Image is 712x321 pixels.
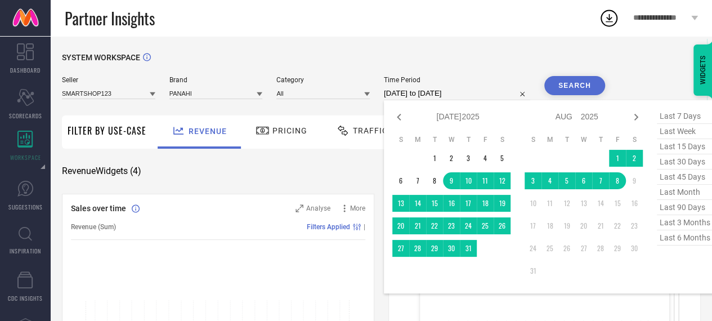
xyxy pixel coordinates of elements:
span: Revenue Widgets ( 4 ) [62,166,141,177]
td: Thu Aug 21 2025 [592,217,609,234]
td: Thu Jul 17 2025 [460,195,477,212]
td: Mon Jul 14 2025 [409,195,426,212]
td: Thu Jul 03 2025 [460,150,477,167]
td: Fri Aug 29 2025 [609,240,626,257]
span: Filters Applied [307,223,350,231]
td: Tue Aug 12 2025 [558,195,575,212]
span: SCORECARDS [9,112,42,120]
td: Tue Aug 26 2025 [558,240,575,257]
td: Fri Aug 08 2025 [609,172,626,189]
td: Sat Jul 26 2025 [494,217,511,234]
th: Monday [541,135,558,144]
span: Traffic [353,126,388,135]
td: Fri Aug 22 2025 [609,217,626,234]
td: Thu Aug 14 2025 [592,195,609,212]
td: Thu Aug 28 2025 [592,240,609,257]
td: Sun Aug 10 2025 [525,195,541,212]
td: Sat Aug 16 2025 [626,195,643,212]
span: Revenue (Sum) [71,223,116,231]
td: Fri Jul 25 2025 [477,217,494,234]
th: Sunday [392,135,409,144]
td: Sun Jul 27 2025 [392,240,409,257]
span: Revenue [189,127,227,136]
div: Open download list [599,8,619,28]
td: Tue Jul 29 2025 [426,240,443,257]
td: Sun Jul 13 2025 [392,195,409,212]
td: Thu Aug 07 2025 [592,172,609,189]
td: Sat Aug 02 2025 [626,150,643,167]
th: Friday [477,135,494,144]
input: Select time period [384,87,530,100]
th: Wednesday [575,135,592,144]
span: Analyse [306,204,330,212]
td: Mon Aug 04 2025 [541,172,558,189]
td: Tue Jul 08 2025 [426,172,443,189]
span: More [350,204,365,212]
td: Tue Aug 19 2025 [558,217,575,234]
td: Fri Jul 04 2025 [477,150,494,167]
td: Tue Aug 05 2025 [558,172,575,189]
span: CDC INSIGHTS [8,294,43,302]
th: Thursday [460,135,477,144]
td: Sat Jul 19 2025 [494,195,511,212]
td: Sun Aug 31 2025 [525,262,541,279]
th: Thursday [592,135,609,144]
div: Previous month [392,110,406,124]
td: Sat Aug 09 2025 [626,172,643,189]
td: Tue Jul 01 2025 [426,150,443,167]
button: Search [544,76,605,95]
td: Thu Jul 31 2025 [460,240,477,257]
td: Wed Aug 06 2025 [575,172,592,189]
td: Sun Jul 20 2025 [392,217,409,234]
td: Sat Jul 05 2025 [494,150,511,167]
td: Sat Aug 30 2025 [626,240,643,257]
td: Fri Aug 01 2025 [609,150,626,167]
td: Sat Jul 12 2025 [494,172,511,189]
td: Thu Jul 10 2025 [460,172,477,189]
span: Partner Insights [65,7,155,30]
th: Saturday [494,135,511,144]
span: WORKSPACE [10,153,41,162]
td: Fri Jul 11 2025 [477,172,494,189]
td: Wed Jul 23 2025 [443,217,460,234]
td: Wed Jul 16 2025 [443,195,460,212]
span: SYSTEM WORKSPACE [62,53,140,62]
td: Mon Aug 11 2025 [541,195,558,212]
th: Wednesday [443,135,460,144]
td: Wed Jul 09 2025 [443,172,460,189]
span: Sales over time [71,204,126,213]
td: Mon Jul 07 2025 [409,172,426,189]
td: Fri Jul 18 2025 [477,195,494,212]
th: Sunday [525,135,541,144]
span: Time Period [384,76,530,84]
div: Next month [629,110,643,124]
span: | [364,223,365,231]
td: Thu Jul 24 2025 [460,217,477,234]
span: Category [276,76,370,84]
span: Filter By Use-Case [68,124,146,137]
span: Seller [62,76,155,84]
th: Tuesday [426,135,443,144]
td: Sun Aug 24 2025 [525,240,541,257]
span: Brand [169,76,263,84]
span: INSPIRATION [10,247,41,255]
td: Sun Aug 03 2025 [525,172,541,189]
td: Mon Jul 28 2025 [409,240,426,257]
td: Fri Aug 15 2025 [609,195,626,212]
th: Tuesday [558,135,575,144]
td: Mon Aug 25 2025 [541,240,558,257]
td: Mon Jul 21 2025 [409,217,426,234]
td: Wed Aug 20 2025 [575,217,592,234]
th: Saturday [626,135,643,144]
td: Sat Aug 23 2025 [626,217,643,234]
td: Wed Aug 27 2025 [575,240,592,257]
td: Wed Jul 02 2025 [443,150,460,167]
th: Friday [609,135,626,144]
td: Tue Jul 15 2025 [426,195,443,212]
span: Pricing [272,126,307,135]
td: Sun Jul 06 2025 [392,172,409,189]
svg: Zoom [295,204,303,212]
th: Monday [409,135,426,144]
td: Wed Jul 30 2025 [443,240,460,257]
span: SUGGESTIONS [8,203,43,211]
